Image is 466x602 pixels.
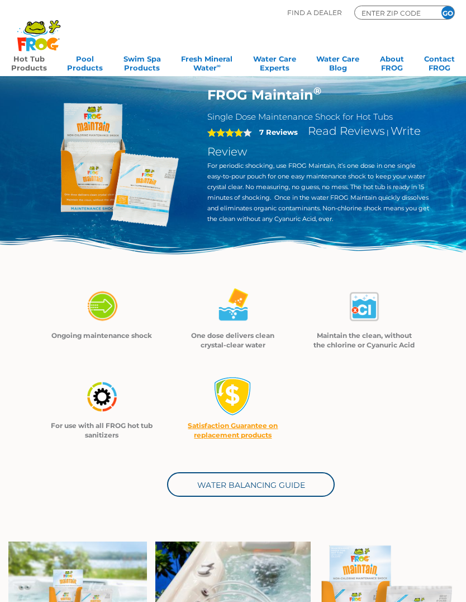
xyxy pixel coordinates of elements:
[11,6,66,51] img: Frog Products Logo
[217,63,221,69] sup: ∞
[287,6,342,20] p: Find A Dealer
[123,51,161,73] a: Swim SpaProducts
[213,286,253,326] img: maintain_4-02
[441,6,454,19] input: GO
[67,51,103,73] a: PoolProducts
[259,128,298,137] strong: 7 Reviews
[50,421,154,440] p: For use with all FROG hot tub sanitizers
[345,286,384,326] img: maintain_4-03
[380,51,404,73] a: AboutFROG
[424,51,455,73] a: ContactFROG
[207,111,431,122] h2: Single Dose Maintenance Shock for Hot Tubs
[167,472,335,497] a: Water Balancing Guide
[181,51,232,73] a: Fresh MineralWater∞
[387,128,389,137] span: |
[308,124,385,138] a: Read Reviews
[82,286,121,326] img: maintain_4-01
[207,87,431,103] h1: FROG Maintain
[35,87,191,242] img: Frog_Maintain_Hero-2-v2.png
[313,85,321,97] sup: ®
[316,51,359,73] a: Water CareBlog
[207,161,431,224] p: For periodic shocking, use FROG Maintain, it’s one dose in one single easy-to-pour pouch for one ...
[11,51,47,73] a: Hot TubProducts
[82,377,121,416] img: maintain_4-04
[207,128,243,137] span: 4
[182,331,285,350] p: One dose delivers clean crystal-clear water
[188,421,278,439] a: Satisfaction Guarantee on replacement products
[253,51,296,73] a: Water CareExperts
[312,331,416,350] p: Maintain the clean, without the chlorine or Cyanuric Acid
[50,331,154,340] p: Ongoing maintenance shock
[213,377,253,416] img: Satisfaction Guarantee Favicon — Trusted Risk-Free Icon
